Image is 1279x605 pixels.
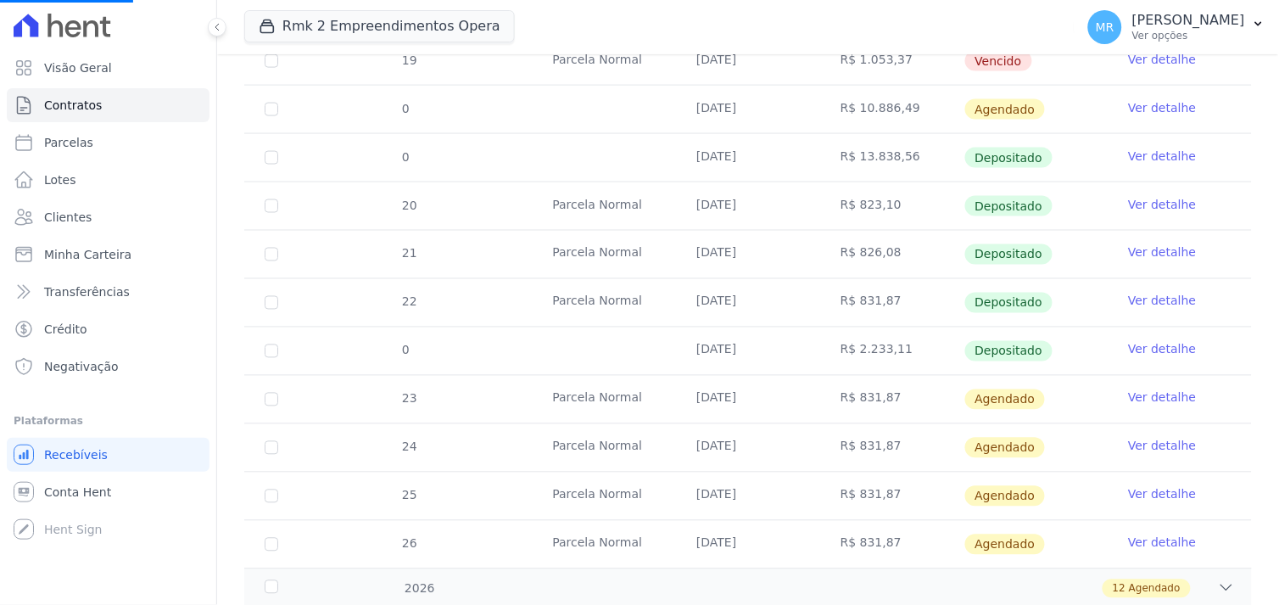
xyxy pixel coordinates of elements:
[7,275,209,309] a: Transferências
[676,521,820,569] td: [DATE]
[44,97,102,114] span: Contratos
[1128,389,1196,406] a: Ver detalhe
[532,376,676,423] td: Parcela Normal
[676,424,820,472] td: [DATE]
[1128,196,1196,213] a: Ver detalhe
[265,393,278,406] input: default
[1096,21,1114,33] span: MR
[400,53,417,67] span: 19
[532,424,676,472] td: Parcela Normal
[676,279,820,327] td: [DATE]
[1128,244,1196,261] a: Ver detalhe
[965,244,1053,265] span: Depositado
[532,37,676,85] td: Parcela Normal
[400,102,410,115] span: 0
[1128,535,1196,552] a: Ver detalhe
[265,490,278,503] input: default
[1129,581,1181,597] span: Agendado
[7,88,209,122] a: Contratos
[676,134,820,182] td: [DATE]
[44,484,111,501] span: Conta Hent
[265,103,278,116] input: default
[1128,148,1196,165] a: Ver detalhe
[400,199,417,212] span: 20
[265,538,278,552] input: default
[965,341,1053,361] span: Depositado
[1132,12,1245,29] p: [PERSON_NAME]
[965,51,1032,71] span: Vencido
[1128,438,1196,455] a: Ver detalhe
[1128,51,1196,68] a: Ver detalhe
[7,438,209,472] a: Recebíveis
[820,424,964,472] td: R$ 831,87
[532,231,676,278] td: Parcela Normal
[820,86,964,133] td: R$ 10.886,49
[400,295,417,309] span: 22
[965,486,1046,507] span: Agendado
[265,441,278,455] input: default
[676,182,820,230] td: [DATE]
[820,231,964,278] td: R$ 826,08
[820,376,964,423] td: R$ 831,87
[1128,486,1196,503] a: Ver detalhe
[1075,3,1279,51] button: MR [PERSON_NAME] Ver opções
[1128,99,1196,116] a: Ver detalhe
[1113,581,1125,597] span: 12
[265,345,278,358] input: Só é possível selecionar pagamentos em aberto
[400,489,417,502] span: 25
[265,248,278,261] input: Só é possível selecionar pagamentos em aberto
[965,99,1046,120] span: Agendado
[1132,29,1245,42] p: Ver opções
[965,196,1053,216] span: Depositado
[7,51,209,85] a: Visão Geral
[676,231,820,278] td: [DATE]
[244,10,515,42] button: Rmk 2 Empreendimentos Opera
[532,279,676,327] td: Parcela Normal
[820,279,964,327] td: R$ 831,87
[676,376,820,423] td: [DATE]
[44,134,93,151] span: Parcelas
[820,473,964,520] td: R$ 831,87
[265,199,278,213] input: Só é possível selecionar pagamentos em aberto
[7,312,209,346] a: Crédito
[676,86,820,133] td: [DATE]
[44,171,76,188] span: Lotes
[44,59,112,76] span: Visão Geral
[7,475,209,509] a: Conta Hent
[7,163,209,197] a: Lotes
[1128,293,1196,310] a: Ver detalhe
[820,328,964,375] td: R$ 2.233,11
[44,446,108,463] span: Recebíveis
[400,150,410,164] span: 0
[14,411,203,431] div: Plataformas
[1128,341,1196,358] a: Ver detalhe
[532,521,676,569] td: Parcela Normal
[7,126,209,160] a: Parcelas
[965,535,1046,555] span: Agendado
[820,134,964,182] td: R$ 13.838,56
[44,358,119,375] span: Negativação
[676,473,820,520] td: [DATE]
[265,54,278,68] input: default
[676,37,820,85] td: [DATE]
[532,182,676,230] td: Parcela Normal
[820,37,964,85] td: R$ 1.053,37
[965,438,1046,458] span: Agendado
[965,148,1053,168] span: Depositado
[44,209,92,226] span: Clientes
[820,182,964,230] td: R$ 823,10
[265,296,278,310] input: Só é possível selecionar pagamentos em aberto
[44,321,87,338] span: Crédito
[820,521,964,569] td: R$ 831,87
[265,151,278,165] input: Só é possível selecionar pagamentos em aberto
[7,350,209,384] a: Negativação
[400,440,417,454] span: 24
[676,328,820,375] td: [DATE]
[532,473,676,520] td: Parcela Normal
[44,283,130,300] span: Transferências
[400,247,417,260] span: 21
[400,344,410,357] span: 0
[400,537,417,551] span: 26
[44,246,131,263] span: Minha Carteira
[7,238,209,272] a: Minha Carteira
